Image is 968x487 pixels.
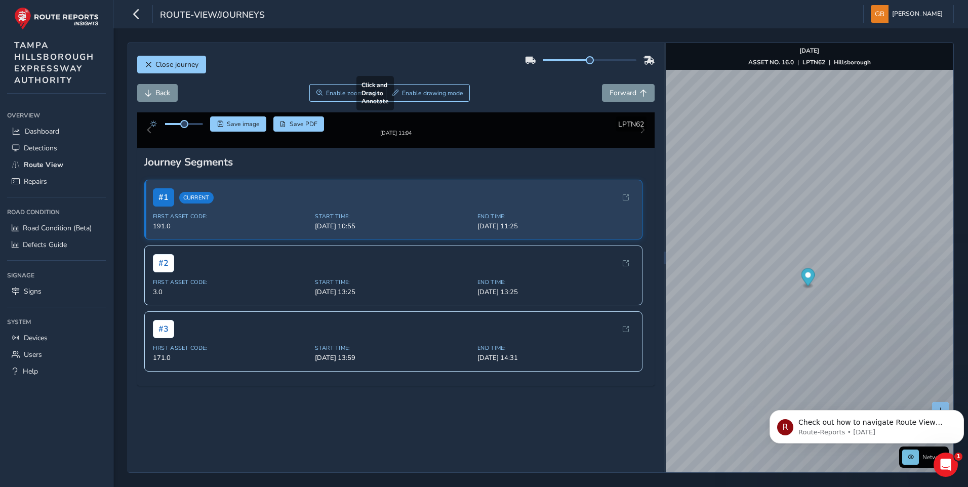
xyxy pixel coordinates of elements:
span: Enable zoom mode [326,89,380,97]
span: Help [23,367,38,376]
span: [DATE] 13:59 [315,361,471,371]
a: Road Condition (Beta) [7,220,106,236]
span: End Time: [477,352,634,360]
span: Back [155,88,170,98]
span: 3.0 [153,296,309,305]
a: Dashboard [7,123,106,140]
button: PDF [273,116,325,132]
a: Signs [7,283,106,300]
a: Users [7,346,106,363]
div: Map marker [801,268,815,289]
img: diamond-layout [871,5,889,23]
span: Start Time: [315,221,471,228]
a: Help [7,363,106,380]
span: First Asset Code: [153,221,309,228]
button: Draw [386,84,470,102]
div: Signage [7,268,106,283]
span: Forward [610,88,636,98]
span: Road Condition (Beta) [23,223,92,233]
span: First Asset Code: [153,287,309,294]
button: Zoom [309,84,386,102]
span: Save PDF [290,120,317,128]
span: # 3 [153,328,174,346]
span: Current [179,200,214,212]
span: First Asset Code: [153,352,309,360]
button: [PERSON_NAME] [871,5,946,23]
a: Defects Guide [7,236,106,253]
button: Forward [602,84,655,102]
span: [DATE] 13:25 [315,296,471,305]
span: [DATE] 11:25 [477,230,634,239]
span: LPTN62 [618,119,644,129]
span: Defects Guide [23,240,67,250]
span: [DATE] 10:55 [315,230,471,239]
a: Detections [7,140,106,156]
a: Route View [7,156,106,173]
span: Signs [24,287,42,296]
span: End Time: [477,287,634,294]
span: Start Time: [315,352,471,360]
span: 191.0 [153,230,309,239]
span: # 1 [153,196,174,215]
span: Detections [24,143,57,153]
div: Journey Segments [144,163,648,177]
span: [DATE] 13:25 [477,296,634,305]
button: Close journey [137,56,206,73]
a: Devices [7,330,106,346]
strong: [DATE] [799,47,819,55]
strong: LPTN62 [802,58,825,66]
a: Repairs [7,173,106,190]
span: Dashboard [25,127,59,136]
span: Save image [227,120,260,128]
span: route-view/journeys [160,9,265,23]
button: Back [137,84,178,102]
span: Enable drawing mode [402,89,463,97]
iframe: Intercom live chat [934,453,958,477]
div: System [7,314,106,330]
span: Devices [24,333,48,343]
div: [DATE] 11:04 [365,137,427,145]
button: Save [210,116,266,132]
span: Route View [24,160,63,170]
span: Start Time: [315,287,471,294]
span: Users [24,350,42,359]
span: Repairs [24,177,47,186]
span: TAMPA HILLSBOROUGH EXPRESSWAY AUTHORITY [14,39,94,86]
iframe: Intercom notifications message [765,389,968,460]
strong: ASSET NO. 16.0 [748,58,794,66]
img: Thumbnail frame [365,128,427,137]
strong: Hillsborough [834,58,871,66]
span: End Time: [477,221,634,228]
span: 171.0 [153,361,309,371]
img: rr logo [14,7,99,30]
span: [DATE] 14:31 [477,361,634,371]
span: [PERSON_NAME] [892,5,943,23]
div: | | [748,58,871,66]
div: Road Condition [7,205,106,220]
div: Overview [7,108,106,123]
span: Close journey [155,60,198,69]
span: 1 [954,453,962,461]
span: # 2 [153,262,174,280]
